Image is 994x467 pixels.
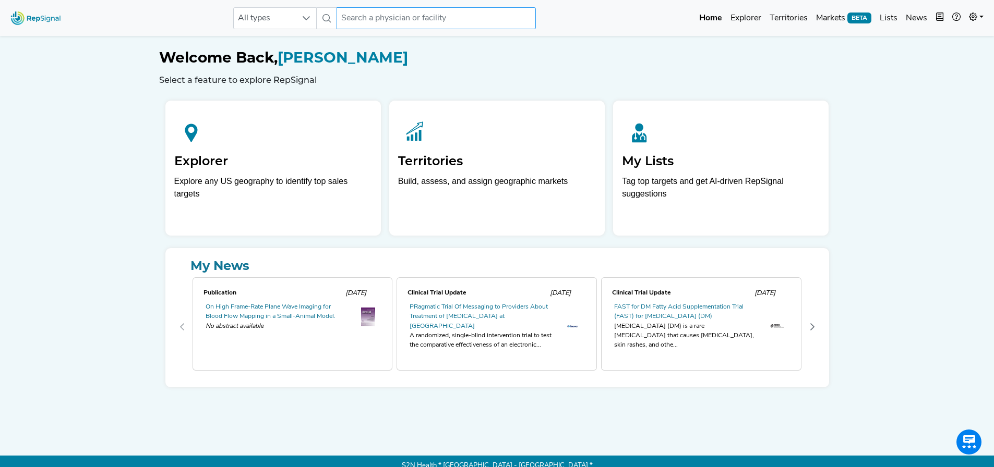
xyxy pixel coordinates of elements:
a: PRagmatic Trial Of Messaging to Providers About Treatment of [MEDICAL_DATA] at [GEOGRAPHIC_DATA] [410,304,548,329]
span: [DATE] [755,290,775,297]
a: Explorer [726,8,765,29]
div: A randomized, single-blind intervention trial to test the comparative effectiveness of an electro... [410,331,553,350]
img: th [566,323,580,330]
div: Explore any US geography to identify top sales targets [174,175,372,200]
a: Territories [765,8,812,29]
p: Tag top targets and get AI-driven RepSignal suggestions [622,175,820,206]
div: [MEDICAL_DATA] (DM) is a rare [MEDICAL_DATA] that causes [MEDICAL_DATA], skin rashes, and othe... [614,322,757,350]
a: On High Frame-Rate Plane Wave Imaging for Blood Flow Mapping in a Small-Animal Model. [206,304,336,319]
a: TerritoriesBuild, assess, and assign geographic markets [389,101,605,236]
div: 2 [599,275,804,379]
button: Intel Book [931,8,948,29]
input: Search a physician or facility [337,7,536,29]
h6: Select a feature to explore RepSignal [159,75,835,85]
span: No abstract available [206,322,349,331]
a: My News [174,256,821,275]
span: Clinical Trial Update [408,290,466,296]
h2: Territories [398,154,596,169]
p: Build, assess, and assign geographic markets [398,175,596,206]
a: My ListsTag top targets and get AI-driven RepSignal suggestions [613,101,829,236]
button: Next Page [804,318,821,335]
div: 1 [394,275,599,379]
span: All types [234,8,296,29]
h1: [PERSON_NAME] [159,49,835,67]
span: Welcome Back, [159,48,278,66]
a: FAST for DM Fatty Acid Supplementation Trial (FAST) for [MEDICAL_DATA] (DM) [614,304,744,319]
a: News [902,8,931,29]
h2: My Lists [622,154,820,169]
span: BETA [847,13,871,23]
a: MarketsBETA [812,8,876,29]
img: OIP.pEFoyOyO66nz9tuwLjT6DQHaJ6 [361,308,375,326]
span: Clinical Trial Update [612,290,671,296]
span: [DATE] [345,290,366,297]
h2: Explorer [174,154,372,169]
a: Home [695,8,726,29]
span: [DATE] [550,290,571,297]
a: ExplorerExplore any US geography to identify top sales targets [165,101,381,236]
a: Lists [876,8,902,29]
span: Publication [203,290,236,296]
div: 0 [190,275,395,379]
img: th [770,324,784,328]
